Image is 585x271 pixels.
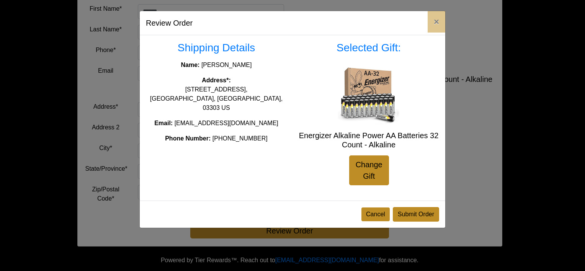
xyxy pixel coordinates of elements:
[212,135,268,142] span: [PHONE_NUMBER]
[349,155,389,185] a: Change Gift
[150,86,283,111] span: [STREET_ADDRESS], [GEOGRAPHIC_DATA], [GEOGRAPHIC_DATA], 03303 US
[201,62,252,68] span: [PERSON_NAME]
[202,77,231,83] strong: Address*:
[146,41,287,54] h3: Shipping Details
[165,135,211,142] strong: Phone Number:
[434,16,439,27] span: ×
[338,64,399,125] img: Energizer Alkaline Power AA Batteries 32 Count - Alkaline
[361,207,390,221] button: Cancel
[428,11,445,33] button: Close
[146,17,193,29] h5: Review Order
[393,207,439,222] button: Submit Order
[298,131,439,149] h5: Energizer Alkaline Power AA Batteries 32 Count - Alkaline
[175,120,278,126] span: [EMAIL_ADDRESS][DOMAIN_NAME]
[181,62,200,68] strong: Name:
[154,120,173,126] strong: Email:
[298,41,439,54] h3: Selected Gift:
